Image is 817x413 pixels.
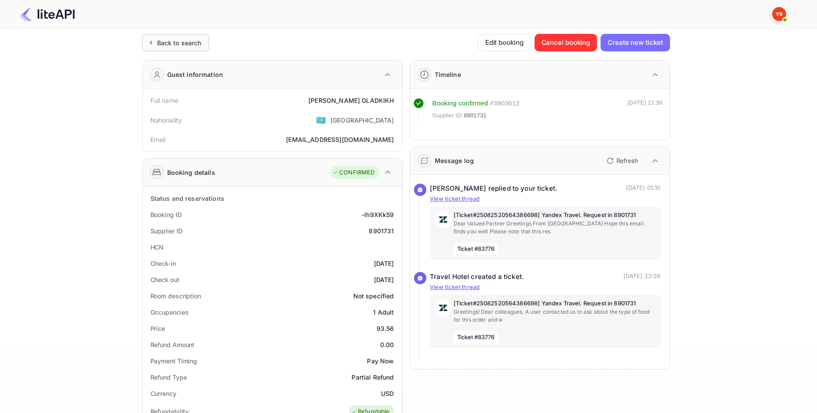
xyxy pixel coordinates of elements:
div: Guest information [167,70,223,79]
p: Refresh [616,156,638,165]
div: 8901731 [369,226,394,235]
div: 1 Adult [373,308,394,317]
div: Currency [150,389,176,398]
div: CONFIRMED [333,168,374,177]
div: [PERSON_NAME] GLADKIKH [308,96,394,105]
button: Cancel booking [535,34,597,51]
div: Booking details [167,168,215,177]
p: [DATE] 23:56 [623,272,661,282]
div: Payment Timing [150,356,198,366]
div: [PERSON_NAME] replied to your ticket. [430,184,558,194]
div: Full name [150,96,178,105]
div: Check-in [150,259,176,268]
div: Email [150,135,166,144]
p: [Ticket#25082520564386698] Yandex Travel. Request in 8901731 [454,299,656,308]
button: Edit booking [478,34,531,51]
img: Yandex Support [772,7,786,21]
div: Booking ID [150,210,182,219]
button: Create new ticket [601,34,670,51]
img: AwvSTEc2VUhQAAAAAElFTkSuQmCC [434,211,452,228]
span: Supplier ID: [432,111,463,120]
div: [DATE] 21:38 [628,98,663,124]
div: Pay Now [367,356,394,366]
span: United States [316,112,326,128]
p: Greetings! Dear colleagues, A user contacted us to ask about the type of food for this order and w [454,308,656,324]
span: Ticket #83776 [454,331,498,344]
div: [EMAIL_ADDRESS][DOMAIN_NAME] [286,135,394,144]
div: Price [150,324,165,333]
p: View ticket thread [430,283,661,292]
div: Booking confirmed [432,98,488,109]
div: Supplier ID [150,226,183,235]
div: Room description [150,291,201,301]
p: [Ticket#25082520564386698] Yandex Travel. Request in 8901731 [454,211,656,220]
div: Back to search [157,38,202,47]
div: Refund Type [150,373,187,382]
div: -lh9XKk59 [362,210,394,219]
span: Ticket #83776 [454,243,498,256]
p: [DATE] 01:10 [626,184,661,194]
div: 0.00 [380,340,394,349]
div: [DATE] [374,259,394,268]
div: Check out [150,275,180,284]
div: Nationality [150,116,182,125]
p: View ticket thread [430,195,661,203]
div: Travel Hotel created a ticket. [430,272,524,282]
div: Message log [435,156,474,165]
div: [DATE] [374,275,394,284]
div: 93.56 [377,324,394,333]
div: [GEOGRAPHIC_DATA] [330,116,394,125]
img: LiteAPI Logo [19,7,75,21]
div: # 3903612 [490,98,520,109]
div: HCN [150,243,164,252]
img: AwvSTEc2VUhQAAAAAElFTkSuQmCC [434,299,452,317]
div: Refund Amount [150,340,195,349]
button: Refresh [601,154,641,168]
div: Not specified [353,291,394,301]
div: USD [381,389,394,398]
p: Dear Valued Partner Greetings From [GEOGRAPHIC_DATA] Hope this email finds you well Please note t... [454,220,656,235]
div: Timeline [435,70,461,79]
div: Occupancies [150,308,189,317]
span: 8901731 [464,111,487,120]
div: Status and reservations [150,194,224,203]
div: Partial Refund [352,373,394,382]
